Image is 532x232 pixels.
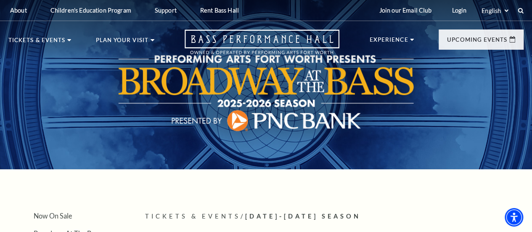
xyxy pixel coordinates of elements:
[155,7,177,14] p: Support
[200,7,239,14] p: Rent Bass Hall
[505,208,523,227] div: Accessibility Menu
[480,7,510,15] select: Select:
[447,37,507,47] p: Upcoming Events
[10,7,27,14] p: About
[50,7,131,14] p: Children's Education Program
[145,211,524,222] p: /
[370,37,408,47] p: Experience
[34,212,72,220] a: Now On Sale
[245,213,361,220] span: [DATE]-[DATE] Season
[145,213,241,220] span: Tickets & Events
[8,37,65,48] p: Tickets & Events
[96,37,148,48] p: Plan Your Visit
[154,29,370,63] a: Open this option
